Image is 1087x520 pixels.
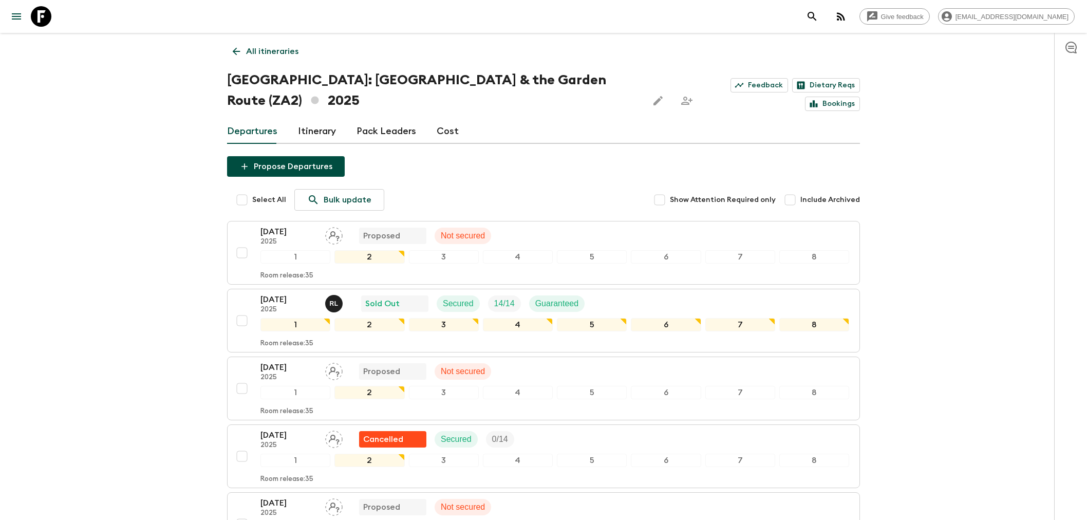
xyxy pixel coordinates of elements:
button: RL [325,295,345,312]
a: Itinerary [298,119,336,144]
p: 2025 [260,306,317,314]
div: 3 [409,318,479,331]
p: Room release: 35 [260,272,313,280]
div: 1 [260,454,330,467]
span: Assign pack leader [325,366,343,374]
p: Sold Out [365,298,400,310]
div: 4 [483,318,553,331]
a: Feedback [730,78,788,92]
button: [DATE]2025Assign pack leaderProposedNot secured12345678Room release:35 [227,357,860,420]
p: R L [329,300,338,308]
p: Secured [441,433,472,445]
p: Not secured [441,230,485,242]
a: Bookings [805,97,860,111]
p: [DATE] [260,429,317,441]
p: Guaranteed [535,298,579,310]
p: Bulk update [324,194,371,206]
a: Dietary Reqs [792,78,860,92]
p: Not secured [441,365,485,378]
span: Include Archived [800,195,860,205]
p: 0 / 14 [492,433,508,445]
a: Pack Leaders [357,119,416,144]
div: 7 [705,386,775,399]
p: Secured [443,298,474,310]
div: 7 [705,250,775,264]
div: 6 [631,454,701,467]
div: [EMAIL_ADDRESS][DOMAIN_NAME] [938,8,1075,25]
span: Assign pack leader [325,502,343,510]
p: [DATE] [260,361,317,374]
div: 1 [260,250,330,264]
button: [DATE]2025Assign pack leaderProposedNot secured12345678Room release:35 [227,221,860,285]
a: Give feedback [859,8,930,25]
div: 3 [409,386,479,399]
div: 6 [631,386,701,399]
div: 6 [631,250,701,264]
p: [DATE] [260,226,317,238]
a: All itineraries [227,41,304,62]
span: Share this itinerary [677,90,697,111]
div: 6 [631,318,701,331]
div: 5 [557,386,627,399]
span: Show Attention Required only [670,195,776,205]
p: Room release: 35 [260,340,313,348]
p: Cancelled [363,433,403,445]
div: 8 [779,250,849,264]
p: Not secured [441,501,485,513]
button: menu [6,6,27,27]
div: Not secured [435,228,491,244]
p: Room release: 35 [260,475,313,484]
p: Proposed [363,230,400,242]
h1: [GEOGRAPHIC_DATA]: [GEOGRAPHIC_DATA] & the Garden Route (ZA2) 2025 [227,70,640,111]
button: Edit this itinerary [648,90,668,111]
p: [DATE] [260,293,317,306]
div: 2 [334,250,404,264]
div: 7 [705,318,775,331]
div: Trip Fill [486,431,514,448]
span: Select All [252,195,286,205]
div: Trip Fill [488,295,521,312]
span: Assign pack leader [325,230,343,238]
div: 8 [779,386,849,399]
div: Not secured [435,363,491,380]
div: 2 [334,386,404,399]
p: 2025 [260,374,317,382]
p: Room release: 35 [260,407,313,416]
div: Secured [435,431,478,448]
div: 5 [557,318,627,331]
div: 4 [483,386,553,399]
a: Bulk update [294,189,384,211]
span: Ryan Lependy [325,298,345,306]
div: 8 [779,318,849,331]
div: 1 [260,386,330,399]
button: search adventures [802,6,822,27]
div: 3 [409,250,479,264]
div: Not secured [435,499,491,515]
div: 2 [334,318,404,331]
p: 2025 [260,441,317,450]
p: 2025 [260,509,317,517]
p: 14 / 14 [494,298,515,310]
div: Flash Pack cancellation [359,431,426,448]
p: Proposed [363,365,400,378]
div: 2 [334,454,404,467]
span: [EMAIL_ADDRESS][DOMAIN_NAME] [950,13,1074,21]
div: 5 [557,454,627,467]
span: Assign pack leader [325,434,343,442]
span: Give feedback [875,13,929,21]
p: All itineraries [246,45,298,58]
button: [DATE]2025Ryan LependySold OutSecuredTrip FillGuaranteed12345678Room release:35 [227,289,860,352]
div: 4 [483,454,553,467]
a: Cost [437,119,459,144]
div: 5 [557,250,627,264]
a: Departures [227,119,277,144]
p: Proposed [363,501,400,513]
div: 8 [779,454,849,467]
button: Propose Departures [227,156,345,177]
div: 4 [483,250,553,264]
div: Secured [437,295,480,312]
p: [DATE] [260,497,317,509]
p: 2025 [260,238,317,246]
button: [DATE]2025Assign pack leaderFlash Pack cancellationSecuredTrip Fill12345678Room release:35 [227,424,860,488]
div: 1 [260,318,330,331]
